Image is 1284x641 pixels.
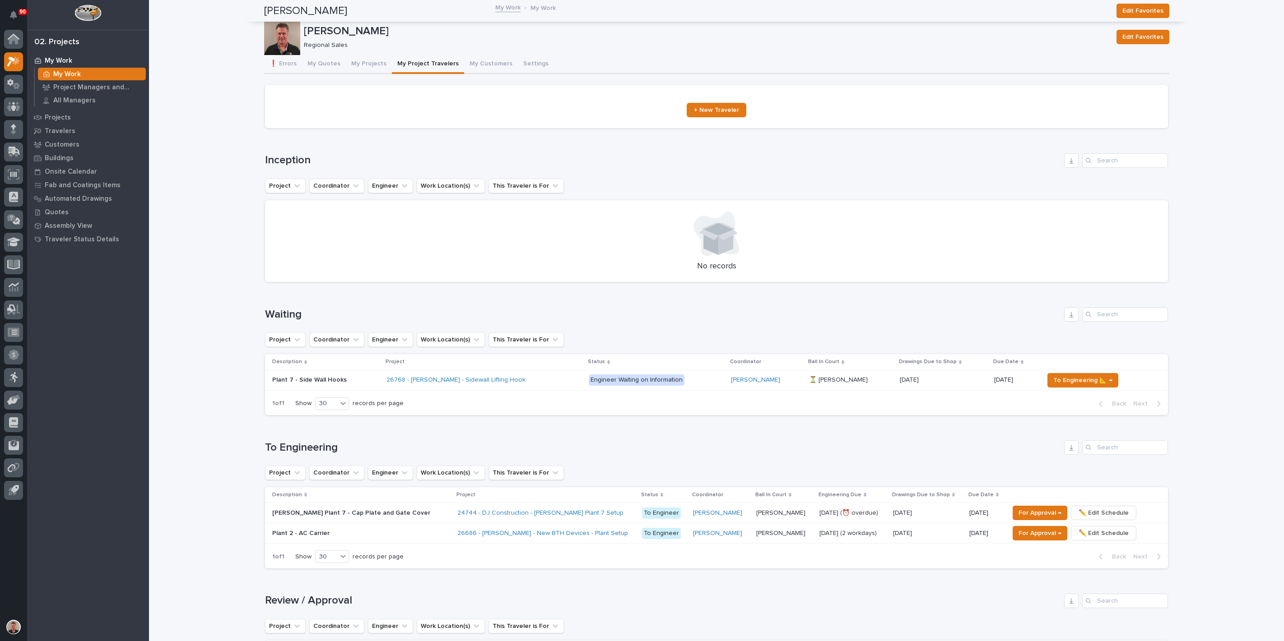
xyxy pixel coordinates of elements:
p: Project Managers and Engineers [53,83,142,92]
a: Project Managers and Engineers [35,81,149,93]
a: 26686 - [PERSON_NAME] - New BTH Devices - Plant Setup [457,530,628,537]
button: Project [265,466,306,480]
p: [DATE] [893,528,914,537]
p: records per page [353,553,404,561]
p: Traveler Status Details [45,235,119,244]
p: [DATE] (⏰ overdue) [819,507,880,517]
a: + New Traveler [687,103,746,117]
p: Plant 2 - AC Carrier [272,528,331,537]
button: Coordinator [309,332,364,347]
button: Engineer [368,619,413,633]
button: Project [265,179,306,193]
h1: Waiting [265,308,1061,321]
button: Back [1092,400,1130,408]
button: For Approval → [1013,526,1067,540]
a: Quotes [27,205,149,219]
p: 1 of 1 [265,392,292,415]
a: 24744 - DJ Construction - [PERSON_NAME] Plant 7 Setup [457,509,623,517]
p: Ball In Court [755,490,786,500]
p: [DATE] [969,509,1002,517]
p: Due Date [993,357,1019,367]
button: Engineer [368,179,413,193]
div: Notifications90 [11,11,23,25]
p: All Managers [53,97,96,105]
button: My Quotes [302,55,346,74]
input: Search [1082,153,1168,168]
p: [DATE] [900,374,921,384]
button: Edit Favorites [1117,30,1169,44]
p: Status [641,490,658,500]
a: Customers [27,138,149,151]
p: Status [588,357,605,367]
button: Next [1130,400,1168,408]
a: Travelers [27,124,149,138]
div: To Engineer [642,507,681,519]
p: Projects [45,114,71,122]
button: ✏️ Edit Schedule [1071,526,1136,540]
div: To Engineer [642,528,681,539]
a: [PERSON_NAME] [731,376,780,384]
img: Workspace Logo [74,5,101,21]
input: Search [1082,594,1168,608]
button: Work Location(s) [417,466,485,480]
p: Plant 7 - Side Wall Hooks [272,374,349,384]
p: ⏳ [PERSON_NAME] [809,374,870,384]
span: Back [1107,400,1126,408]
h1: Inception [265,154,1061,167]
p: Project [456,490,475,500]
tr: Plant 2 - AC CarrierPlant 2 - AC Carrier 26686 - [PERSON_NAME] - New BTH Devices - Plant Setup To... [265,523,1168,544]
button: users-avatar [4,618,23,636]
button: Coordinator [309,619,364,633]
p: [PERSON_NAME] [756,528,807,537]
div: Engineer Waiting on Information [589,374,684,386]
button: Engineer [368,466,413,480]
p: records per page [353,400,404,407]
div: 30 [316,399,337,408]
p: Assembly View [45,222,92,230]
a: My Work [495,2,521,12]
h1: Review / Approval [265,594,1061,607]
input: Search [1082,440,1168,455]
p: Ball In Court [808,357,839,367]
p: Project [386,357,405,367]
p: My Work [45,57,72,65]
a: Assembly View [27,219,149,232]
input: Search [1082,307,1168,322]
p: My Work [530,2,556,12]
div: 02. Projects [34,37,79,47]
button: Work Location(s) [417,619,485,633]
p: Quotes [45,208,69,217]
p: Regional Sales [304,42,1106,49]
div: 30 [316,552,337,562]
p: [DATE] [994,376,1036,384]
button: Next [1130,553,1168,561]
h1: To Engineering [265,441,1061,454]
tr: Plant 7 - Side Wall HooksPlant 7 - Side Wall Hooks 26768 - [PERSON_NAME] - Sidewall Lifting Hook ... [265,370,1168,390]
p: No records [276,262,1157,272]
p: Drawings Due to Shop [892,490,950,500]
p: Travelers [45,127,75,135]
button: Project [265,619,306,633]
button: Coordinator [309,179,364,193]
a: My Work [35,68,149,80]
p: [PERSON_NAME] [756,507,807,517]
p: Automated Drawings [45,195,112,203]
span: ✏️ Edit Schedule [1079,528,1129,539]
a: Traveler Status Details [27,232,149,246]
button: Back [1092,553,1130,561]
button: To Engineering 📐 → [1047,373,1118,387]
button: This Traveler is For [488,179,564,193]
a: Automated Drawings [27,192,149,205]
p: Due Date [968,490,994,500]
p: Description [272,357,302,367]
p: [PERSON_NAME] Plant 7 - Cap Plate and Gate Cover [272,507,432,517]
p: 90 [20,9,26,15]
button: My Customers [464,55,518,74]
p: Coordinator [692,490,723,500]
p: Show [295,400,312,407]
a: 26768 - [PERSON_NAME] - Sidewall Lifting Hook [386,376,526,384]
span: For Approval → [1019,507,1061,518]
span: + New Traveler [694,107,739,113]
